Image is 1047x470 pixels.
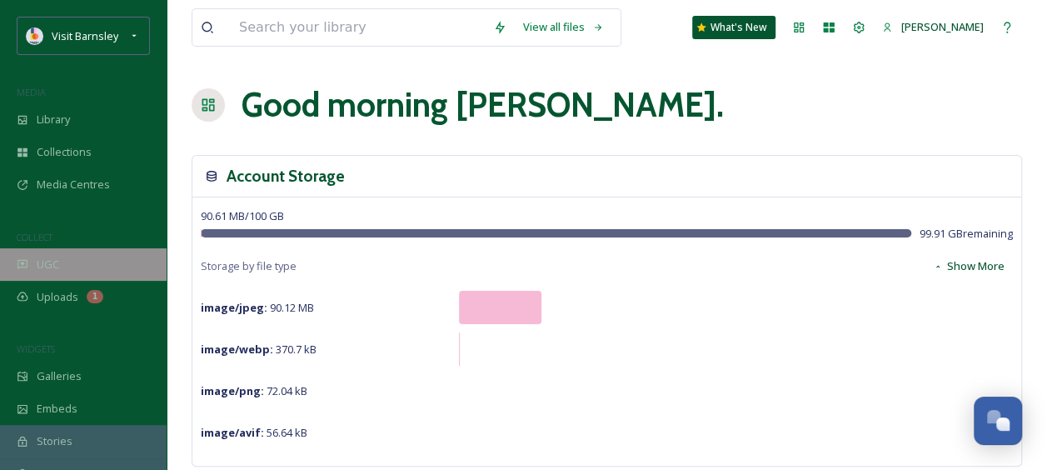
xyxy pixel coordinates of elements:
span: Uploads [37,289,78,305]
span: 72.04 kB [201,383,307,398]
span: [PERSON_NAME] [901,19,984,34]
button: Show More [925,250,1013,282]
span: UGC [37,257,59,272]
strong: image/png : [201,383,264,398]
strong: image/jpeg : [201,300,267,315]
span: Stories [37,433,72,449]
span: Galleries [37,368,82,384]
h1: Good morning [PERSON_NAME] . [242,80,724,130]
span: Collections [37,144,92,160]
span: Media Centres [37,177,110,192]
span: 370.7 kB [201,342,317,357]
span: Visit Barnsley [52,28,118,43]
span: 90.61 MB / 100 GB [201,208,284,223]
span: Storage by file type [201,258,297,274]
span: 56.64 kB [201,425,307,440]
span: COLLECT [17,231,52,243]
a: [PERSON_NAME] [874,11,992,43]
span: 90.12 MB [201,300,314,315]
strong: image/webp : [201,342,273,357]
span: MEDIA [17,86,46,98]
span: Embeds [37,401,77,417]
strong: image/avif : [201,425,264,440]
span: Library [37,112,70,127]
a: View all files [515,11,612,43]
div: 1 [87,290,103,303]
img: barnsley-logo-in-colour.png [27,27,43,44]
a: What's New [692,16,775,39]
span: 99.91 GB remaining [920,226,1013,242]
input: Search your library [231,9,485,46]
h3: Account Storage [227,164,345,188]
button: Open Chat [974,397,1022,445]
span: WIDGETS [17,342,55,355]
